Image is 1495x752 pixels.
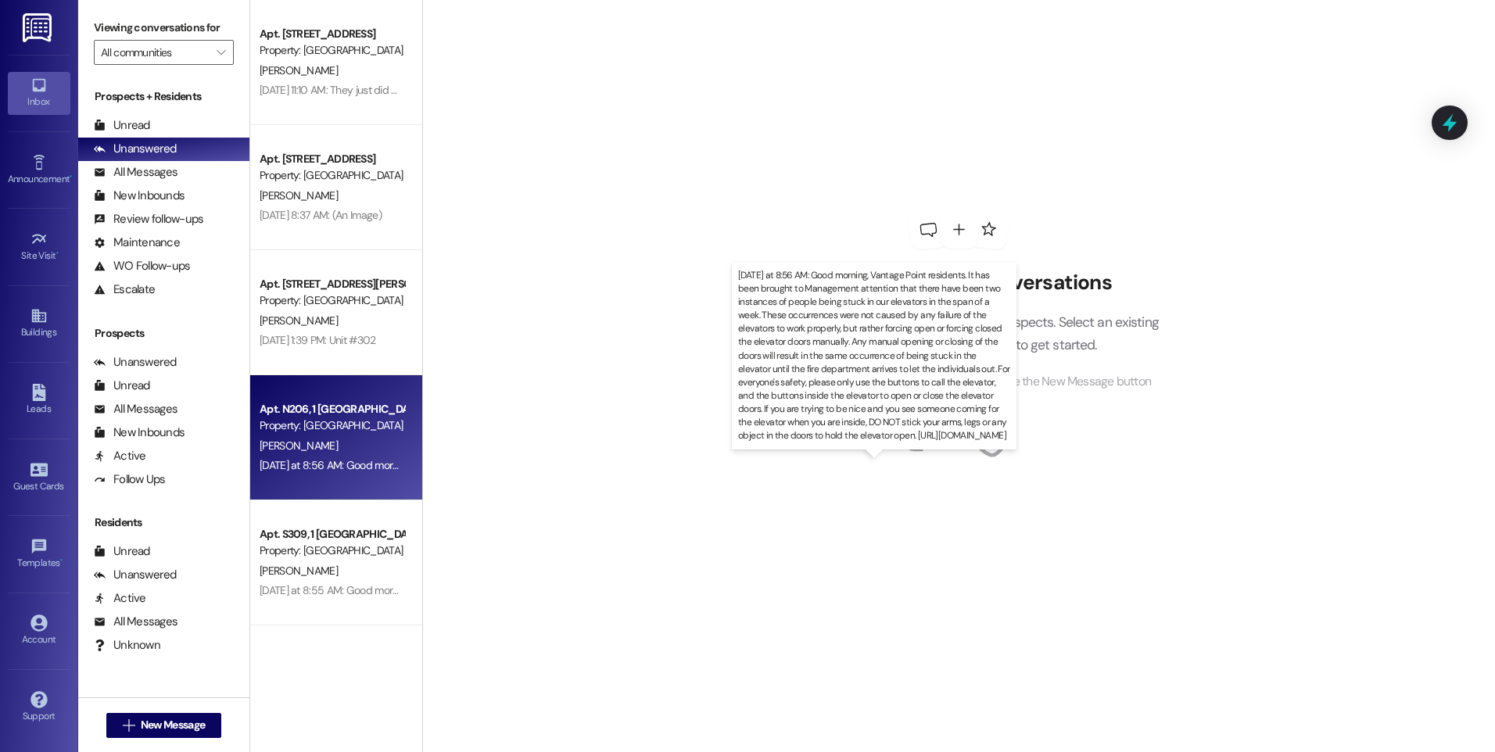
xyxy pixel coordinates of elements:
[141,717,205,733] span: New Message
[94,258,190,274] div: WO Follow-ups
[60,555,63,566] span: •
[101,40,209,65] input: All communities
[94,471,166,488] div: Follow Ups
[94,614,177,630] div: All Messages
[260,42,404,59] div: Property: [GEOGRAPHIC_DATA]
[260,276,404,292] div: Apt. [STREET_ADDRESS][PERSON_NAME]
[260,167,404,184] div: Property: [GEOGRAPHIC_DATA]
[260,26,404,42] div: Apt. [STREET_ADDRESS]
[94,281,155,298] div: Escalate
[260,526,404,543] div: Apt. S309, 1 [GEOGRAPHIC_DATA]
[94,235,180,251] div: Maintenance
[94,543,150,560] div: Unread
[767,372,1151,392] span: Open conversations by clicking on inboxes or use the New Message button
[260,83,895,97] div: [DATE] 11:10 AM: They just did me. Thanks for getting back to me anyway. It went well because I w...
[217,46,225,59] i: 
[8,533,70,575] a: Templates •
[260,543,404,559] div: Property: [GEOGRAPHIC_DATA]
[8,610,70,652] a: Account
[260,151,404,167] div: Apt. [STREET_ADDRESS]
[94,448,146,464] div: Active
[738,269,1010,443] p: [DATE] at 8:56 AM: Good morning, Vantage Point residents. It has been brought to Management atten...
[94,141,177,157] div: Unanswered
[94,401,177,417] div: All Messages
[78,325,249,342] div: Prospects
[94,354,177,371] div: Unanswered
[94,16,234,40] label: Viewing conversations for
[260,188,338,202] span: [PERSON_NAME]
[260,292,404,309] div: Property: [GEOGRAPHIC_DATA]
[260,417,404,434] div: Property: [GEOGRAPHIC_DATA]
[260,564,338,578] span: [PERSON_NAME]
[8,226,70,268] a: Site Visit •
[94,164,177,181] div: All Messages
[94,117,150,134] div: Unread
[123,719,134,732] i: 
[260,208,382,222] div: [DATE] 8:37 AM: (An Image)
[8,303,70,345] a: Buildings
[78,681,249,697] div: Past + Future Residents
[94,188,185,204] div: New Inbounds
[78,514,249,531] div: Residents
[56,248,59,259] span: •
[70,171,72,182] span: •
[260,63,338,77] span: [PERSON_NAME]
[94,590,146,607] div: Active
[23,13,55,42] img: ResiDesk Logo
[8,686,70,729] a: Support
[8,457,70,499] a: Guest Cards
[260,333,376,347] div: [DATE] 1:39 PM: Unit #302
[260,401,404,417] div: Apt. N206, 1 [GEOGRAPHIC_DATA]
[94,424,185,441] div: New Inbounds
[8,72,70,114] a: Inbox
[94,637,160,654] div: Unknown
[94,211,203,227] div: Review follow-ups
[94,567,177,583] div: Unanswered
[78,88,249,105] div: Prospects + Residents
[260,439,338,453] span: [PERSON_NAME]
[8,379,70,421] a: Leads
[106,713,222,738] button: New Message
[94,378,150,394] div: Unread
[260,313,338,328] span: [PERSON_NAME]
